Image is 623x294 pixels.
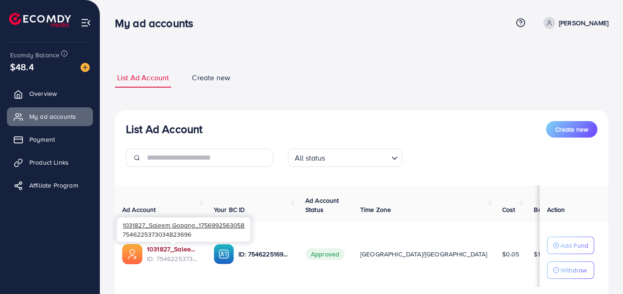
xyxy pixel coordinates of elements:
[122,244,142,264] img: ic-ads-acc.e4c84228.svg
[360,250,488,259] span: [GEOGRAPHIC_DATA]/[GEOGRAPHIC_DATA]
[10,50,60,60] span: Ecomdy Balance
[238,249,291,260] p: ID: 7546225169477632001
[7,107,93,126] a: My ad accounts
[29,112,76,121] span: My ad accounts
[555,125,588,134] span: Create new
[559,17,608,28] p: [PERSON_NAME]
[293,151,327,165] span: All status
[305,248,345,260] span: Approved
[123,221,244,229] span: 1031827_Saleem Gopang_1756992563058
[7,176,93,194] a: Affiliate Program
[29,89,57,98] span: Overview
[328,150,388,165] input: Search for option
[502,250,520,259] span: $0.05
[214,205,245,214] span: Your BC ID
[147,254,199,263] span: ID: 7546225373034823696
[147,244,199,254] a: 1031827_Saleem Gopang_1756992563058
[9,13,71,27] img: logo
[29,158,69,167] span: Product Links
[547,237,594,254] button: Add Fund
[546,121,597,138] button: Create new
[584,253,616,287] iframe: Chat
[117,72,169,83] span: List Ad Account
[126,122,202,136] h3: List Ad Account
[10,60,34,73] span: $48.4
[560,240,588,251] p: Add Fund
[547,261,594,279] button: Withdraw
[305,196,339,214] span: Ad Account Status
[7,84,93,103] a: Overview
[540,17,608,29] a: [PERSON_NAME]
[29,181,78,190] span: Affiliate Program
[214,244,234,264] img: ic-ba-acc.ded83a64.svg
[117,217,250,242] div: 7546225373034823696
[115,17,200,30] h3: My ad accounts
[360,205,391,214] span: Time Zone
[288,149,402,167] div: Search for option
[7,130,93,149] a: Payment
[192,72,230,83] span: Create new
[122,205,156,214] span: Ad Account
[560,265,587,276] p: Withdraw
[7,153,93,172] a: Product Links
[29,135,55,144] span: Payment
[547,205,565,214] span: Action
[81,17,91,28] img: menu
[81,63,90,72] img: image
[502,205,515,214] span: Cost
